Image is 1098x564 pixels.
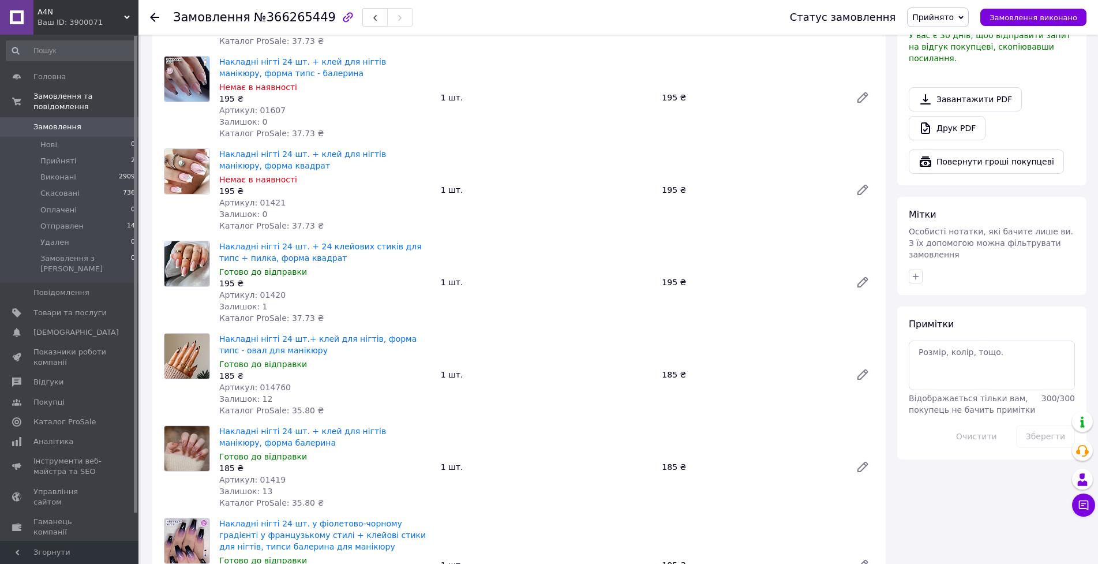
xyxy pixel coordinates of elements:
[33,308,107,318] span: Товари та послуги
[219,267,307,277] span: Готово до відправки
[150,12,159,23] div: Повернутися назад
[219,129,324,138] span: Каталог ProSale: 37.73 ₴
[909,87,1022,111] a: Завантажити PDF
[219,221,324,230] span: Каталог ProSale: 37.73 ₴
[219,462,432,474] div: 185 ₴
[33,377,63,387] span: Відгуки
[33,347,107,368] span: Показники роботи компанії
[40,237,69,248] span: Удален
[123,188,135,199] span: 736
[909,394,1035,414] span: Відображається тільки вам, покупець не бачить примітки
[219,57,386,78] a: Накладні нігті 24 шт. + клей для нігтів манікюру, форма типс - балерина
[1041,394,1075,403] span: 300 / 300
[851,86,874,109] a: Редагувати
[40,188,80,199] span: Скасовані
[33,72,66,82] span: Головна
[219,519,426,551] a: Накладні нігті 24 шт. у фіолетово-чорному градієнті у французькому стилі + клейові стики для нігт...
[33,287,89,298] span: Повідомлення
[657,367,846,383] div: 185 ₴
[912,13,954,22] span: Прийнято
[436,367,658,383] div: 1 шт.
[219,452,307,461] span: Готово до відправки
[164,241,209,286] img: Накладні нігті 24 шт. + 24 клейових стиків для типс + пилка, форма квадрат
[33,417,96,427] span: Каталог ProSale
[219,36,324,46] span: Каталог ProSale: 37.73 ₴
[131,237,135,248] span: 0
[164,518,209,563] img: Накладні нігті 24 шт. у фіолетово-чорному градієнті у французькому стилі + клейові стики для нігт...
[909,319,954,330] span: Примітки
[909,31,1071,63] span: У вас є 30 днів, щоб відправити запит на відгук покупцеві, скопіювавши посилання.
[657,459,846,475] div: 185 ₴
[909,209,936,220] span: Мітки
[164,334,209,379] img: Накладні нігті 24 шт.+ клей для нігтів, форма типс - овал для манікюру
[219,383,291,392] span: Артикул: 014760
[119,172,135,182] span: 2909
[219,278,432,289] div: 195 ₴
[219,475,286,484] span: Артикул: 01419
[219,175,297,184] span: Немає в наявності
[38,17,138,28] div: Ваш ID: 3900071
[40,140,57,150] span: Нові
[6,40,136,61] input: Пошук
[657,182,846,198] div: 195 ₴
[33,397,65,408] span: Покупці
[219,290,286,300] span: Артикул: 01420
[164,57,209,102] img: Накладні нігті 24 шт. + клей для нігтів манікюру, форма типс - балерина
[219,313,324,323] span: Каталог ProSale: 37.73 ₴
[173,10,250,24] span: Замовлення
[219,117,268,126] span: Залишок: 0
[219,93,432,104] div: 195 ₴
[38,7,124,17] span: A4N
[219,185,432,197] div: 195 ₴
[131,205,135,215] span: 0
[851,455,874,479] a: Редагувати
[33,122,81,132] span: Замовлення
[219,302,268,311] span: Залишок: 1
[33,436,73,447] span: Аналітика
[219,427,386,447] a: Накладні нігті 24 шт. + клей для нігтів манікюру, форма балерина
[219,150,386,170] a: Накладні нігті 24 шт. + клей для нігтів манікюру, форма квадрат
[1072,494,1095,517] button: Чат з покупцем
[164,149,209,194] img: Накладні нігті 24 шт. + клей для нігтів манікюру, форма квадрат
[131,253,135,274] span: 0
[219,334,417,355] a: Накладні нігті 24 шт.+ клей для нігтів, форма типс - овал для манікюру
[219,198,286,207] span: Артикул: 01421
[990,13,1077,22] span: Замовлення виконано
[131,140,135,150] span: 0
[219,210,268,219] span: Залишок: 0
[219,394,272,404] span: Залишок: 12
[851,363,874,386] a: Редагувати
[40,172,76,182] span: Виконані
[657,89,846,106] div: 195 ₴
[436,89,658,106] div: 1 шт.
[436,182,658,198] div: 1 шт.
[40,205,77,215] span: Оплачені
[33,517,107,537] span: Гаманець компанії
[980,9,1086,26] button: Замовлення виконано
[33,91,138,112] span: Замовлення та повідомлення
[657,274,846,290] div: 195 ₴
[33,456,107,477] span: Інструменти веб-майстра та SEO
[219,406,324,415] span: Каталог ProSale: 35.80 ₴
[909,116,985,140] a: Друк PDF
[127,221,135,231] span: 14
[131,156,135,166] span: 2
[436,274,658,290] div: 1 шт.
[909,227,1073,259] span: Особисті нотатки, які бачите лише ви. З їх допомогою можна фільтрувати замовлення
[436,459,658,475] div: 1 шт.
[164,426,209,471] img: Накладні нігті 24 шт. + клей для нігтів манікюру, форма балерина
[219,370,432,382] div: 185 ₴
[219,360,307,369] span: Готово до відправки
[790,12,896,23] div: Статус замовлення
[219,498,324,507] span: Каталог ProSale: 35.80 ₴
[33,487,107,507] span: Управління сайтом
[33,327,119,338] span: [DEMOGRAPHIC_DATA]
[909,150,1064,174] button: Повернути гроші покупцеві
[40,221,84,231] span: Отправлен
[851,178,874,201] a: Редагувати
[219,83,297,92] span: Немає в наявності
[40,156,76,166] span: Прийняті
[851,271,874,294] a: Редагувати
[40,253,131,274] span: Замовлення з [PERSON_NAME]
[219,487,272,496] span: Залишок: 13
